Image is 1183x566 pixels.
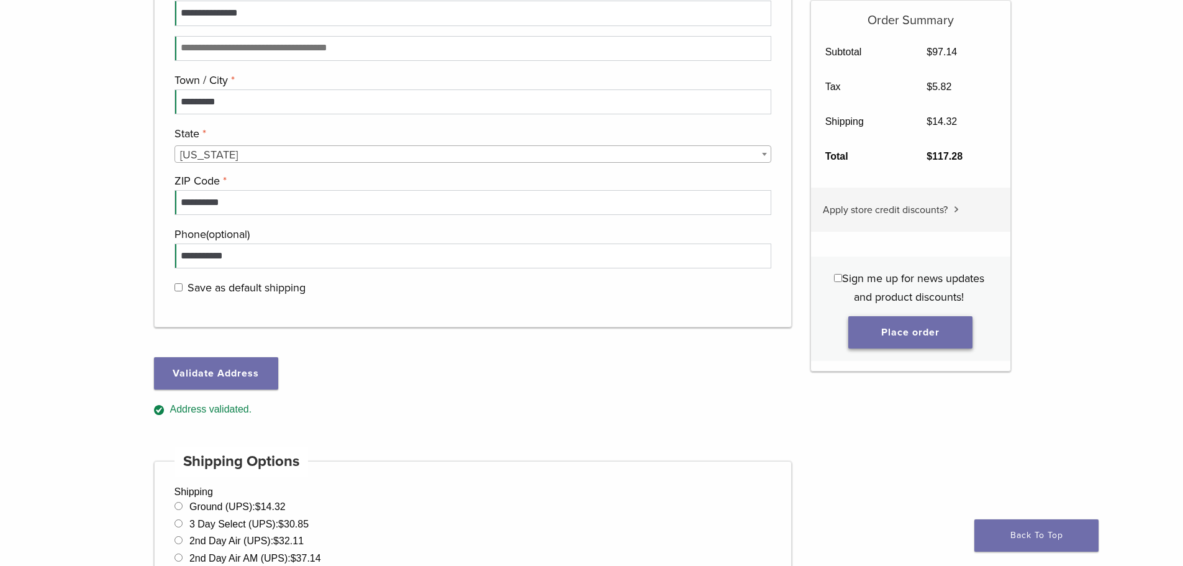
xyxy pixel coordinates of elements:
label: ZIP Code [175,171,769,190]
span: $ [255,501,261,512]
span: $ [273,536,279,546]
span: $ [927,116,932,127]
label: Save as default shipping [175,278,769,297]
span: $ [927,151,932,162]
h5: Order Summary [811,1,1010,28]
img: caret.svg [954,206,959,212]
bdi: 97.14 [927,47,957,57]
a: Back To Top [974,519,1099,552]
bdi: 5.82 [927,81,951,92]
span: Sign me up for news updates and product discounts! [842,272,984,304]
span: $ [291,553,296,564]
bdi: 117.28 [927,151,963,162]
span: $ [927,47,932,57]
th: Subtotal [811,35,913,70]
span: Michigan [175,145,772,163]
th: Tax [811,70,913,104]
bdi: 37.14 [291,553,321,564]
span: $ [927,81,932,92]
div: Address validated. [154,402,792,418]
bdi: 14.32 [927,116,957,127]
span: Apply store credit discounts? [823,204,948,216]
bdi: 14.32 [255,501,286,512]
button: Validate Address [154,357,278,390]
bdi: 32.11 [273,536,304,546]
span: $ [278,519,284,529]
span: (optional) [206,227,250,241]
label: Phone [175,225,769,244]
button: Place order [848,316,972,349]
th: Shipping [811,104,913,139]
bdi: 30.85 [278,519,309,529]
th: Total [811,139,913,174]
h4: Shipping Options [175,447,309,477]
label: 2nd Day Air (UPS): [189,536,304,546]
input: Save as default shipping [175,283,183,291]
span: Michigan [175,146,771,163]
label: Ground (UPS): [189,501,286,512]
input: Sign me up for news updates and product discounts! [834,274,842,282]
label: State [175,124,769,143]
label: 2nd Day Air AM (UPS): [189,553,321,564]
label: Town / City [175,71,769,89]
label: 3 Day Select (UPS): [189,519,309,529]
